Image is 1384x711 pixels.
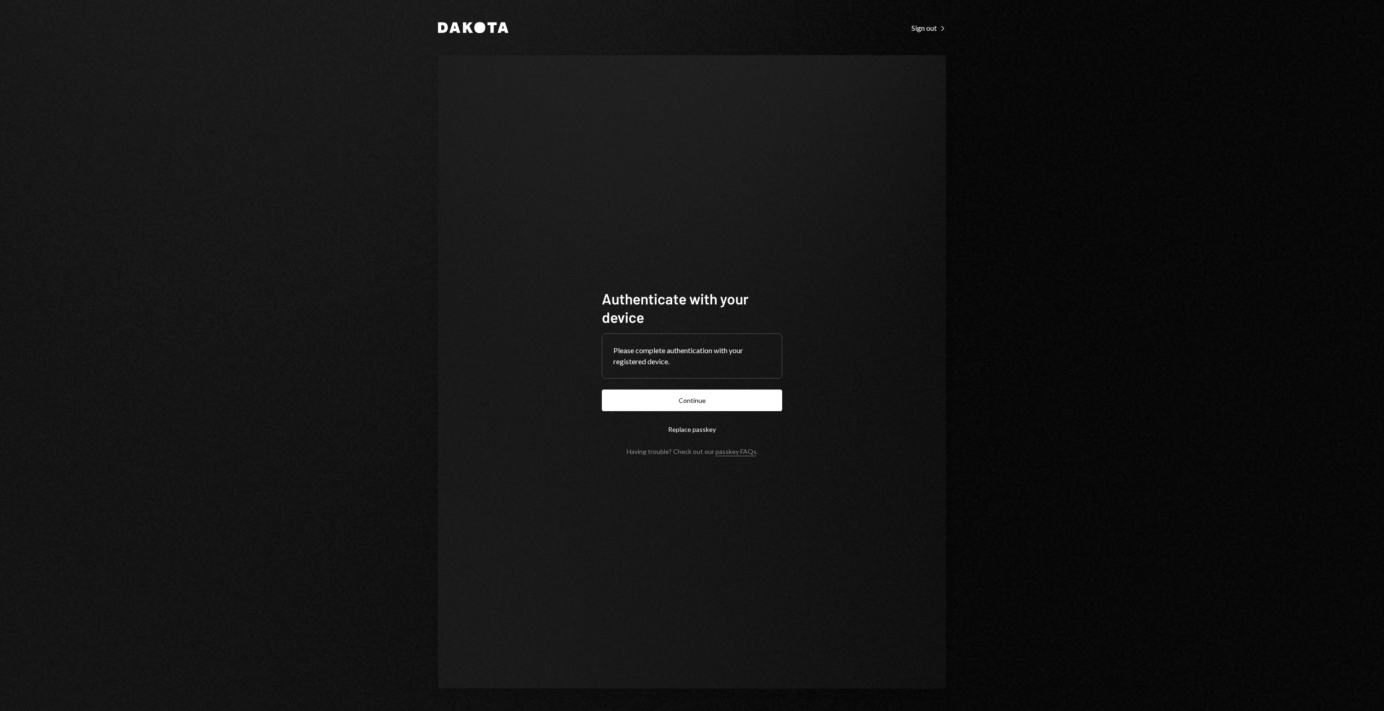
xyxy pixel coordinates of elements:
[627,447,758,455] div: Having trouble? Check out our .
[602,419,782,440] button: Replace passkey
[613,345,771,367] div: Please complete authentication with your registered device.
[602,289,782,326] h1: Authenticate with your device
[911,23,946,33] a: Sign out
[602,390,782,411] button: Continue
[715,447,756,456] a: passkey FAQs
